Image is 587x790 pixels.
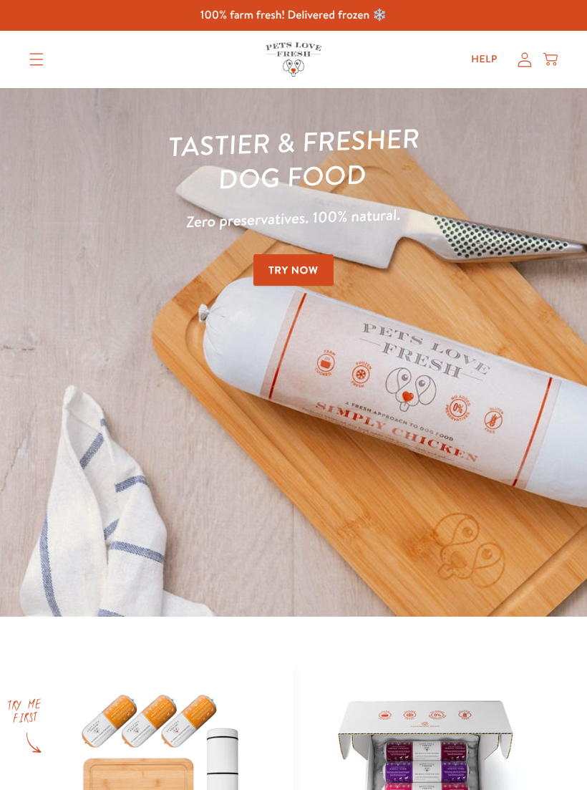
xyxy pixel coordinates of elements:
a: Try Now [253,254,334,286]
img: Pets Love Fresh [266,42,321,76]
summary: Translation missing: en.sections.header.menu [18,42,55,77]
h1: Tastier & fresher dog food [27,116,559,203]
a: Help [460,45,509,74]
p: Zero preservatives. 100% natural. [29,196,558,240]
